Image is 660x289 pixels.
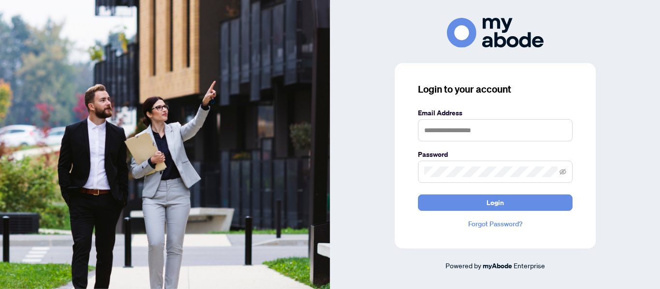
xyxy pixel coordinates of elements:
button: Login [418,194,573,211]
label: Password [418,149,573,160]
a: Forgot Password? [418,219,573,229]
label: Email Address [418,108,573,118]
span: Login [487,195,504,210]
span: eye-invisible [560,168,566,175]
span: Enterprise [514,261,545,270]
span: Powered by [445,261,481,270]
h3: Login to your account [418,83,573,96]
a: myAbode [483,261,512,271]
img: ma-logo [447,18,544,47]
